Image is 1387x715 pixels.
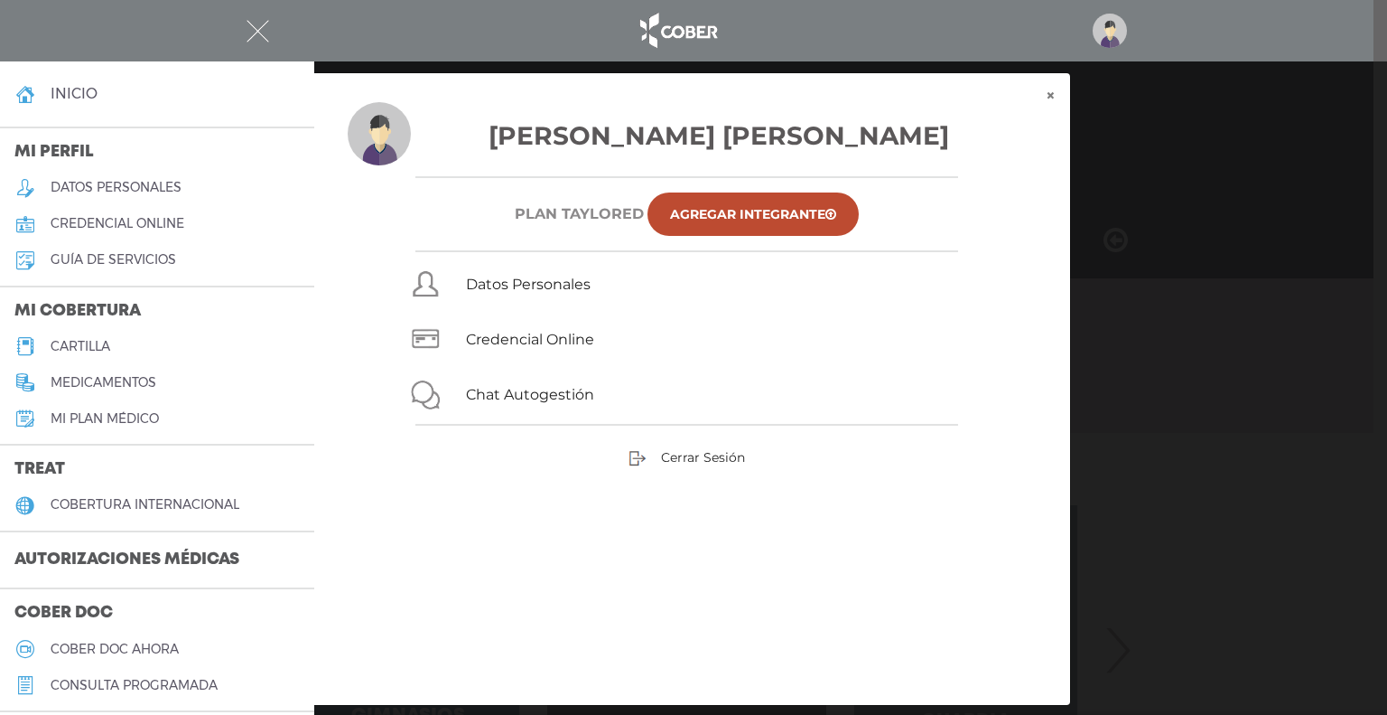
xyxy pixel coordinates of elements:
[1093,14,1127,48] img: profile-placeholder.svg
[51,411,159,427] h5: Mi plan médico
[1031,73,1070,118] button: ×
[466,276,591,293] a: Datos Personales
[51,252,176,268] h5: guía de servicios
[51,180,182,195] h5: datos personales
[51,216,184,231] h5: credencial online
[628,449,647,467] img: sign-out.png
[348,117,1027,155] h3: [PERSON_NAME] [PERSON_NAME]
[51,497,239,513] h5: cobertura internacional
[51,85,98,102] h4: inicio
[515,205,644,222] h6: Plan TAYLORED
[51,375,156,390] h5: medicamentos
[661,449,745,466] span: Cerrar Sesión
[51,678,218,693] h5: consulta programada
[466,331,594,348] a: Credencial Online
[247,20,269,42] img: Cober_menu-close-white.svg
[51,339,110,354] h5: cartilla
[647,193,859,236] a: Agregar Integrante
[51,642,179,657] h5: Cober doc ahora
[348,102,411,165] img: profile-placeholder.svg
[628,448,745,465] a: Cerrar Sesión
[630,9,725,52] img: logo_cober_home-white.png
[466,386,594,403] a: Chat Autogestión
